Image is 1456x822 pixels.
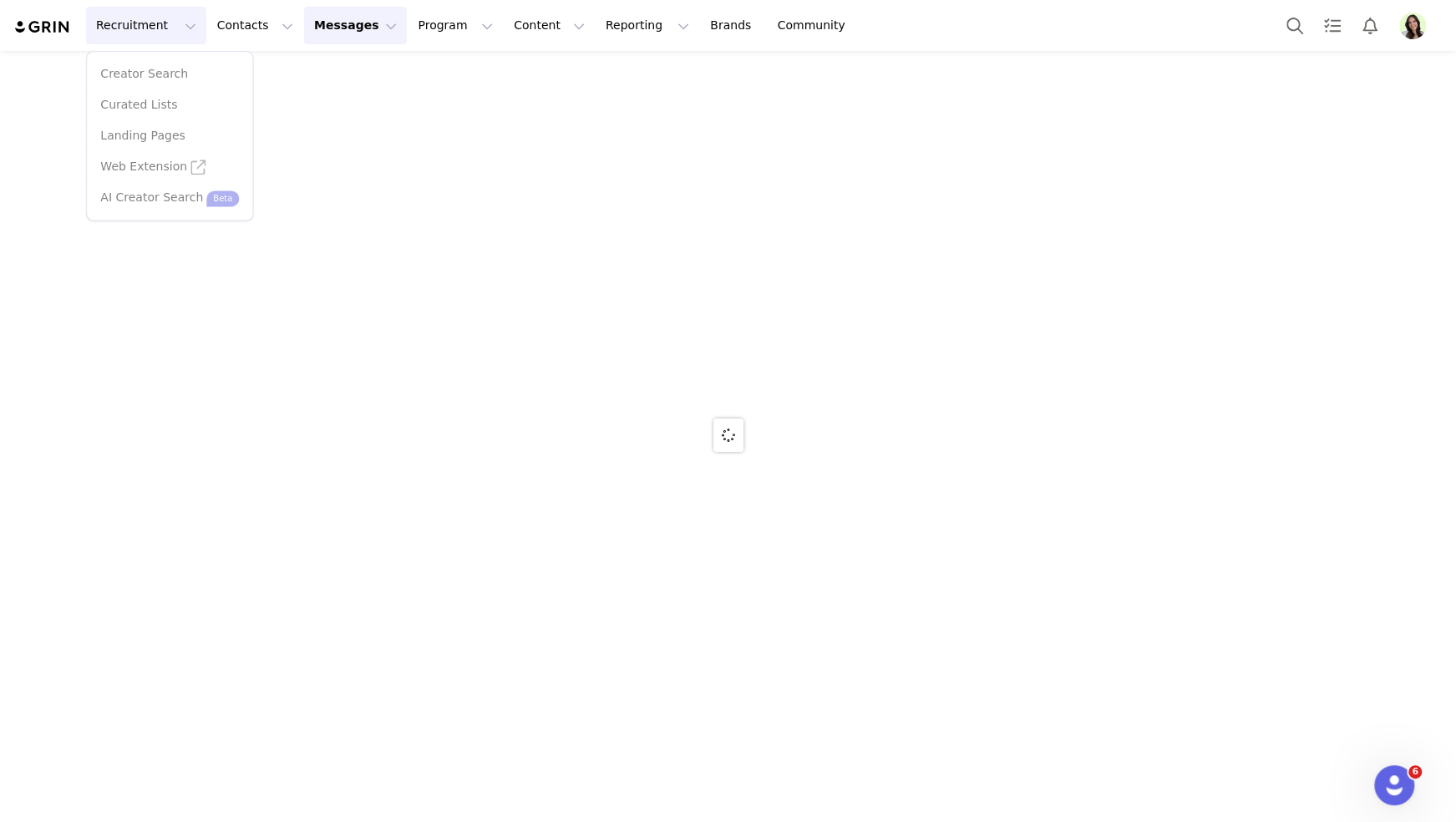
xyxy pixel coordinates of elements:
[700,7,766,44] a: Brands
[304,7,407,44] button: Messages
[504,7,595,44] button: Content
[596,7,699,44] button: Reporting
[1314,7,1351,44] a: Tasks
[207,7,303,44] button: Contacts
[13,19,72,35] img: grin logo
[1374,765,1414,805] iframe: Intercom live chat
[1276,7,1313,44] button: Search
[1352,7,1388,44] button: Notifications
[1399,13,1426,39] img: 3b202c0c-3db6-44bc-865e-9d9e82436fb1.png
[1389,13,1443,39] button: Profile
[408,7,503,44] button: Program
[1408,765,1422,779] span: 6
[768,7,863,44] a: Community
[86,7,206,44] button: Recruitment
